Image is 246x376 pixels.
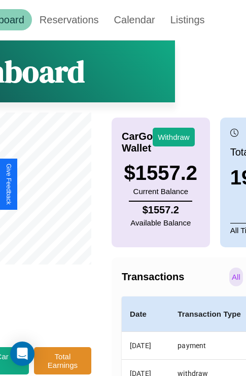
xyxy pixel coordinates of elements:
[130,308,161,320] h4: Date
[122,131,153,154] h4: CarGo Wallet
[163,9,213,30] a: Listings
[153,128,195,146] button: Withdraw
[34,347,91,374] button: Total Earnings
[124,162,198,184] h3: $ 1557.2
[124,184,198,198] p: Current Balance
[130,204,191,216] h4: $ 1557.2
[229,268,243,286] p: All
[107,9,163,30] a: Calendar
[32,9,107,30] a: Reservations
[10,342,34,366] div: Open Intercom Messenger
[5,164,12,205] div: Give Feedback
[130,216,191,230] p: Available Balance
[122,271,227,283] h4: Transactions
[122,332,169,360] th: [DATE]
